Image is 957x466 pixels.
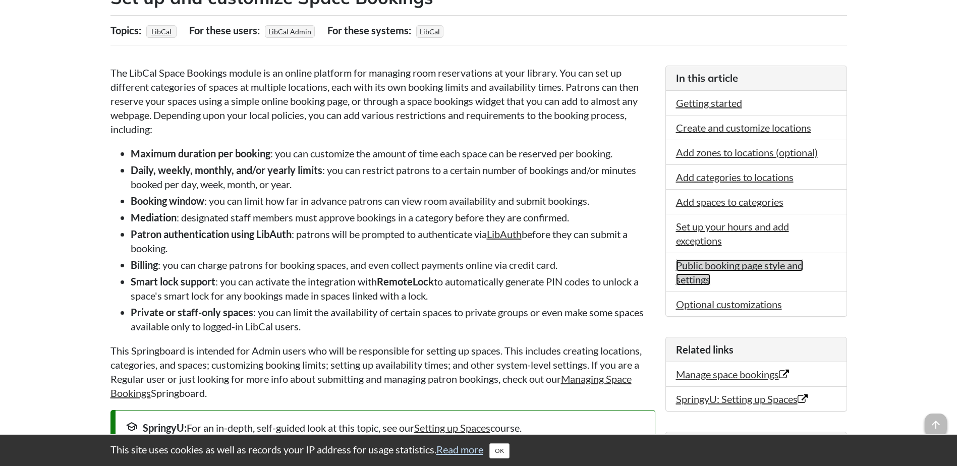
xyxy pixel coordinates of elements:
li: : you can charge patrons for booking spaces, and even collect payments online via credit card. [131,258,655,272]
span: arrow_upward [925,414,947,436]
a: LibCal [150,24,173,39]
h3: In this article [676,71,836,85]
a: Read more [436,443,483,455]
a: Manage space bookings [676,368,789,380]
a: Optional customizations [676,298,782,310]
a: Add categories to locations [676,171,794,183]
strong: Smart lock support [131,275,215,287]
li: : you can restrict patrons to a certain number of bookings and/or minutes booked per day, week, m... [131,163,655,191]
a: Public booking page style and settings [676,259,803,285]
a: LibAuth [487,228,522,240]
a: Getting started [676,97,742,109]
button: Close [489,443,510,458]
strong: Booking window [131,195,204,207]
strong: SpringyU: [143,422,187,434]
strong: Billing [131,259,158,271]
div: For these users: [189,21,262,40]
span: school [126,421,138,433]
span: LibCal [416,25,443,38]
li: : you can limit the availability of certain spaces to private groups or even make some spaces ava... [131,305,655,333]
li: : you can activate the integration with to automatically generate PIN codes to unlock a space's s... [131,274,655,303]
li: : you can limit how far in advance patrons can view room availability and submit bookings. [131,194,655,208]
strong: Daily, weekly, monthly, and/or yearly limits [131,164,322,176]
p: This Springboard is intended for Admin users who will be responsible for setting up spaces. This ... [110,343,655,400]
li: : you can customize the amount of time each space can be reserved per booking. [131,146,655,160]
div: For these systems: [327,21,414,40]
li: : designated staff members must approve bookings in a category before they are confirmed. [131,210,655,224]
strong: RemoteLock [377,275,434,287]
a: Add spaces to categories [676,196,783,208]
a: arrow_upward [925,415,947,427]
strong: Private or staff-only spaces [131,306,253,318]
span: LibCal Admin [265,25,315,38]
strong: Patron authentication using LibAuth [131,228,292,240]
strong: Maximum duration per booking [131,147,270,159]
span: Related links [676,343,734,356]
li: : patrons will be prompted to authenticate via before they can submit a booking. [131,227,655,255]
div: This site uses cookies as well as records your IP address for usage statistics. [100,442,857,458]
div: For an in-depth, self-guided look at this topic, see our course. [126,421,645,435]
a: Create and customize locations [676,122,811,134]
div: Topics: [110,21,144,40]
p: The LibCal Space Bookings module is an online platform for managing room reservations at your lib... [110,66,655,136]
strong: Mediation [131,211,177,223]
a: Add zones to locations (optional) [676,146,818,158]
a: Setting up Spaces [414,422,490,434]
a: SpringyU: Setting up Spaces [676,393,808,405]
a: Set up your hours and add exceptions [676,220,789,247]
